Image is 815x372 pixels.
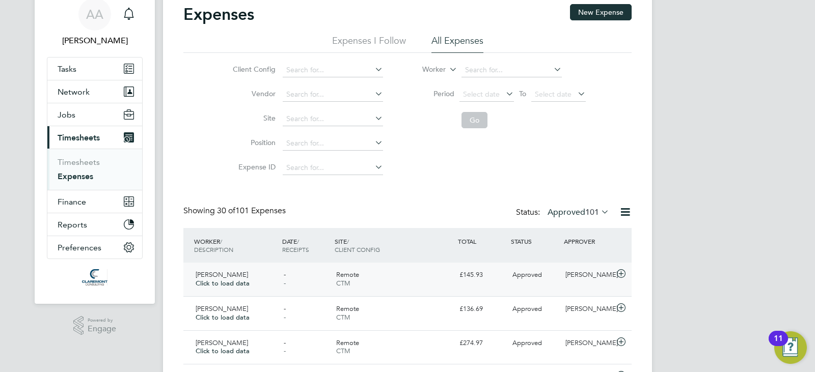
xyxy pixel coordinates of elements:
[58,171,93,181] a: Expenses
[47,213,142,236] button: Reports
[47,80,142,103] button: Network
[336,270,359,279] span: Remote
[47,269,143,285] a: Go to home page
[535,90,572,99] span: Select date
[455,267,508,283] div: £145.93
[283,161,383,175] input: Search for...
[431,35,483,53] li: All Expenses
[347,237,349,245] span: /
[283,88,383,102] input: Search for...
[508,232,561,250] div: STATUS
[512,270,542,279] span: Approved
[455,301,508,318] div: £136.69
[283,63,383,77] input: Search for...
[58,110,75,120] span: Jobs
[284,313,286,322] span: -
[336,304,359,313] span: Remote
[463,90,500,99] span: Select date
[47,103,142,126] button: Jobs
[86,8,103,21] span: AA
[336,347,350,355] span: CTM
[282,245,309,253] span: RECEIPTS
[58,157,100,167] a: Timesheets
[194,245,233,253] span: DESCRIPTION
[88,325,116,333] span: Engage
[548,207,609,217] label: Approved
[512,304,542,313] span: Approved
[516,206,611,220] div: Status:
[47,190,142,213] button: Finance
[336,338,359,347] span: Remote
[196,270,248,279] span: [PERSON_NAME]
[585,207,599,217] span: 101
[82,269,107,285] img: claremontconsulting1-logo-retina.png
[512,338,542,347] span: Approved
[196,279,250,288] span: Click to load data
[336,279,350,288] span: CTM
[455,335,508,352] div: £274.97
[196,338,248,347] span: [PERSON_NAME]
[283,112,383,126] input: Search for...
[332,35,406,53] li: Expenses I Follow
[47,236,142,259] button: Preferences
[561,267,614,283] div: [PERSON_NAME]
[336,313,350,322] span: CTM
[230,65,276,74] label: Client Config
[280,232,333,259] div: DATE
[461,112,487,128] button: Go
[73,316,117,335] a: Powered byEngage
[332,232,455,259] div: SITE
[409,89,454,98] label: Period
[561,335,614,352] div: [PERSON_NAME]
[774,331,807,364] button: Open Resource Center, 11 new notifications
[230,138,276,147] label: Position
[217,206,235,216] span: 30 of
[774,338,783,352] div: 11
[283,136,383,151] input: Search for...
[47,58,142,80] a: Tasks
[284,304,286,313] span: -
[461,63,562,77] input: Search for...
[561,232,614,250] div: APPROVER
[47,126,142,149] button: Timesheets
[58,197,86,207] span: Finance
[284,270,286,279] span: -
[516,87,529,100] span: To
[47,35,143,47] span: Afzal Ahmed
[88,316,116,325] span: Powered by
[455,232,508,250] div: TOTAL
[561,301,614,318] div: [PERSON_NAME]
[230,89,276,98] label: Vendor
[230,113,276,123] label: Site
[183,4,254,24] h2: Expenses
[196,304,248,313] span: [PERSON_NAME]
[335,245,380,253] span: CLIENT CONFIG
[220,237,222,245] span: /
[230,162,276,171] label: Expense ID
[284,338,286,347] span: -
[400,65,446,75] label: Worker
[58,220,87,230] span: Reports
[58,64,76,74] span: Tasks
[192,232,280,259] div: WORKER
[570,4,632,20] button: New Expense
[284,347,286,355] span: -
[47,149,142,190] div: Timesheets
[217,206,286,216] span: 101 Expenses
[297,237,299,245] span: /
[196,347,250,355] span: Click to load data
[58,133,100,142] span: Timesheets
[58,87,90,97] span: Network
[196,313,250,322] span: Click to load data
[284,279,286,288] span: -
[58,243,101,252] span: Preferences
[183,206,288,216] div: Showing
